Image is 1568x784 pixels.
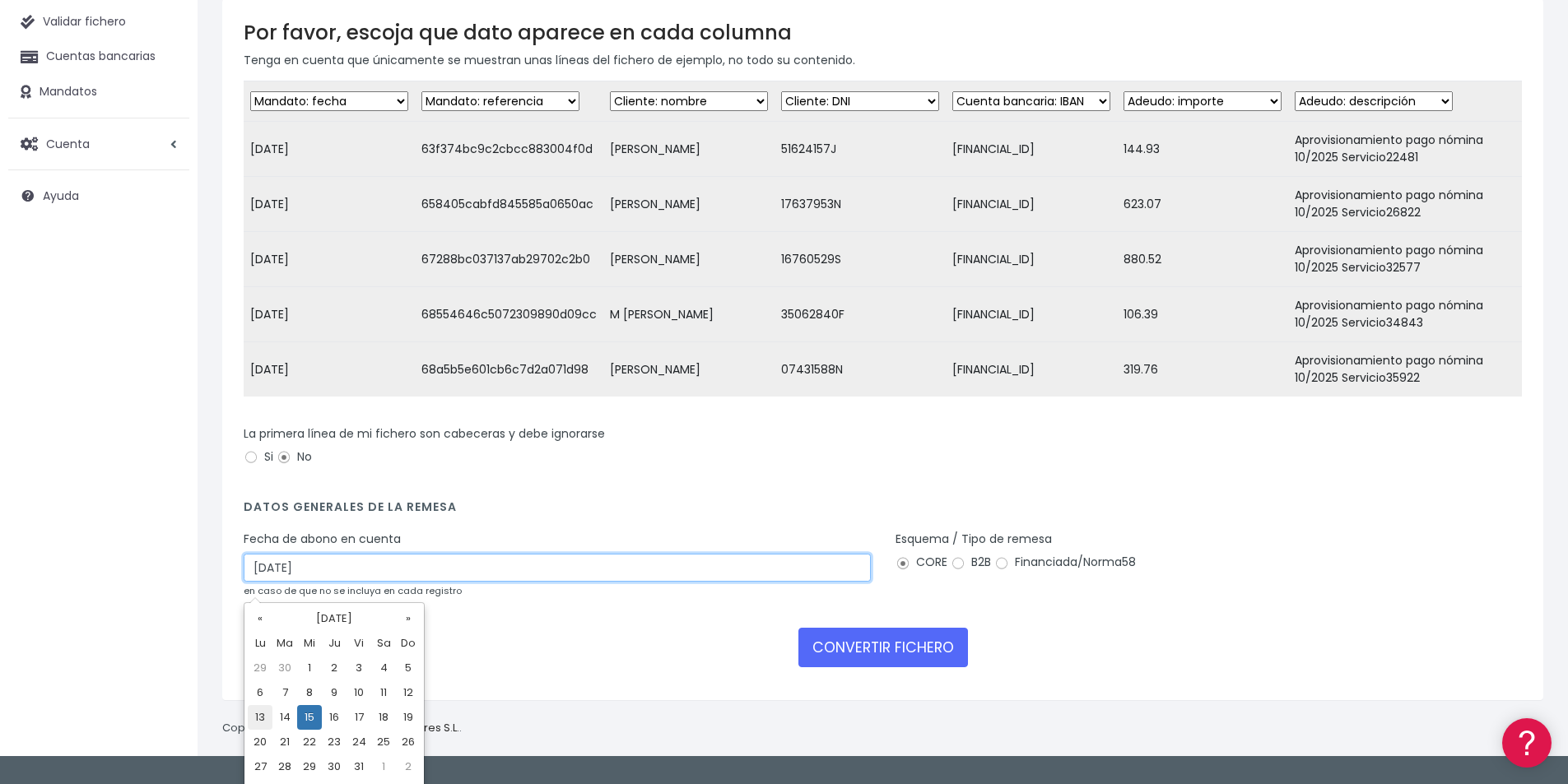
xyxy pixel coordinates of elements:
[775,287,946,342] td: 35062840F
[297,680,322,705] td: 8
[244,177,415,232] td: [DATE]
[347,730,371,754] td: 24
[272,705,297,730] td: 14
[8,39,189,74] a: Cuentas bancarias
[946,122,1117,177] td: [FINANCIAL_ID]
[371,631,396,656] th: Sa
[896,554,947,571] label: CORE
[775,342,946,397] td: 07431588N
[297,730,322,754] td: 22
[371,656,396,680] td: 4
[244,122,415,177] td: [DATE]
[951,554,991,571] label: B2B
[272,606,396,631] th: [DATE]
[896,531,1052,548] label: Esquema / Tipo de remesa
[1117,122,1288,177] td: 144.93
[248,705,272,730] td: 13
[244,21,1522,44] h3: Por favor, escoja que dato aparece en cada columna
[946,232,1117,287] td: [FINANCIAL_ID]
[322,680,347,705] td: 9
[1288,122,1522,177] td: Aprovisionamiento pago nómina 10/2025 Servicio22481
[415,122,603,177] td: 63f374bc9c2cbcc883004f0d
[775,232,946,287] td: 16760529S
[347,631,371,656] th: Vi
[1288,232,1522,287] td: Aprovisionamiento pago nómina 10/2025 Servicio32577
[775,122,946,177] td: 51624157J
[244,287,415,342] td: [DATE]
[946,287,1117,342] td: [FINANCIAL_ID]
[8,75,189,109] a: Mandatos
[322,754,347,779] td: 30
[371,705,396,730] td: 18
[994,554,1136,571] label: Financiada/Norma58
[322,705,347,730] td: 16
[43,188,79,204] span: Ayuda
[248,606,272,631] th: «
[297,754,322,779] td: 29
[396,631,421,656] th: Do
[775,177,946,232] td: 17637953N
[603,122,775,177] td: [PERSON_NAME]
[272,680,297,705] td: 7
[244,500,1522,522] h4: Datos generales de la remesa
[248,730,272,754] td: 20
[297,656,322,680] td: 1
[244,584,462,597] small: en caso de que no se incluya en cada registro
[347,680,371,705] td: 10
[297,705,322,730] td: 15
[272,730,297,754] td: 21
[347,705,371,730] td: 17
[946,342,1117,397] td: [FINANCIAL_ID]
[603,232,775,287] td: [PERSON_NAME]
[248,754,272,779] td: 27
[8,5,189,39] a: Validar fichero
[396,705,421,730] td: 19
[1117,177,1288,232] td: 623.07
[244,342,415,397] td: [DATE]
[603,287,775,342] td: M [PERSON_NAME]
[415,177,603,232] td: 658405cabfd845585a0650ac
[8,179,189,213] a: Ayuda
[1288,287,1522,342] td: Aprovisionamiento pago nómina 10/2025 Servicio34843
[272,754,297,779] td: 28
[1117,287,1288,342] td: 106.39
[396,754,421,779] td: 2
[1288,177,1522,232] td: Aprovisionamiento pago nómina 10/2025 Servicio26822
[248,631,272,656] th: Lu
[946,177,1117,232] td: [FINANCIAL_ID]
[347,656,371,680] td: 3
[1117,232,1288,287] td: 880.52
[1288,342,1522,397] td: Aprovisionamiento pago nómina 10/2025 Servicio35922
[371,754,396,779] td: 1
[244,531,401,548] label: Fecha de abono en cuenta
[244,51,1522,69] p: Tenga en cuenta que únicamente se muestran unas líneas del fichero de ejemplo, no todo su contenido.
[297,631,322,656] th: Mi
[244,425,605,443] label: La primera línea de mi fichero son cabeceras y debe ignorarse
[371,730,396,754] td: 25
[244,448,273,466] label: Si
[248,680,272,705] td: 6
[371,680,396,705] td: 11
[396,606,421,631] th: »
[603,177,775,232] td: [PERSON_NAME]
[396,680,421,705] td: 12
[798,628,968,667] button: CONVERTIR FICHERO
[415,287,603,342] td: 68554646c5072309890d09cc
[322,631,347,656] th: Ju
[1117,342,1288,397] td: 319.76
[244,232,415,287] td: [DATE]
[396,730,421,754] td: 26
[248,656,272,680] td: 29
[8,127,189,161] a: Cuenta
[322,730,347,754] td: 23
[347,754,371,779] td: 31
[415,342,603,397] td: 68a5b5e601cb6c7d2a071d98
[277,448,312,466] label: No
[46,135,90,151] span: Cuenta
[272,631,297,656] th: Ma
[603,342,775,397] td: [PERSON_NAME]
[272,656,297,680] td: 30
[415,232,603,287] td: 67288bc037137ab29702c2b0
[222,720,462,737] p: Copyright © 2025 .
[396,656,421,680] td: 5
